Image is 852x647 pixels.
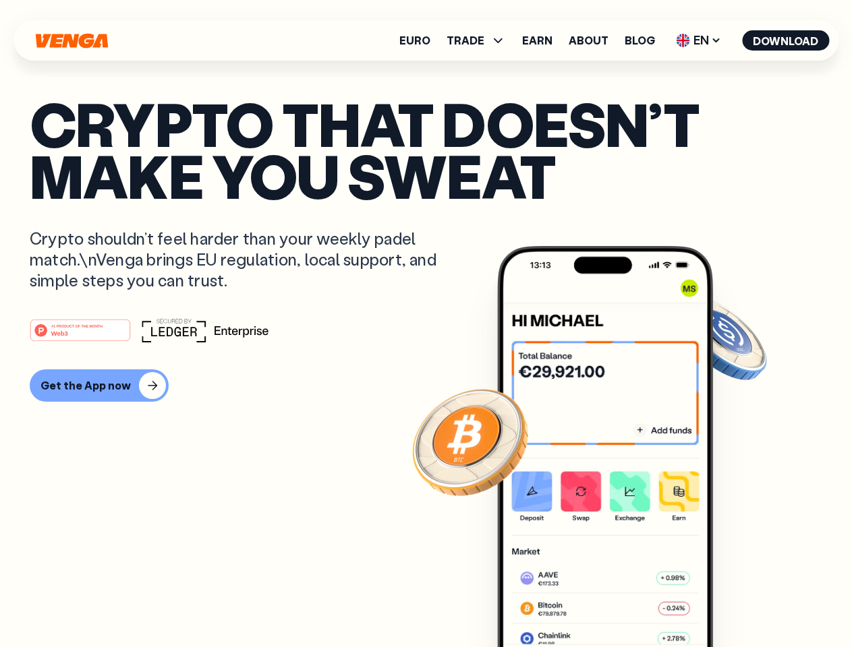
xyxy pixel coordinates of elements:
svg: Home [34,33,109,49]
a: Blog [625,35,655,46]
a: Get the App now [30,369,822,402]
button: Download [742,30,829,51]
a: Earn [522,35,552,46]
p: Crypto that doesn’t make you sweat [30,98,822,201]
span: TRADE [447,32,506,49]
img: USDC coin [673,290,770,387]
a: Euro [399,35,430,46]
div: Get the App now [40,379,131,392]
span: TRADE [447,35,484,46]
tspan: Web3 [51,329,68,336]
img: flag-uk [676,34,689,47]
img: Bitcoin [409,381,531,502]
p: Crypto shouldn’t feel harder than your weekly padel match.\nVenga brings EU regulation, local sup... [30,228,456,291]
span: EN [671,30,726,51]
a: About [569,35,608,46]
a: #1 PRODUCT OF THE MONTHWeb3 [30,327,131,344]
button: Get the App now [30,369,169,402]
tspan: #1 PRODUCT OF THE MONTH [51,323,103,328]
